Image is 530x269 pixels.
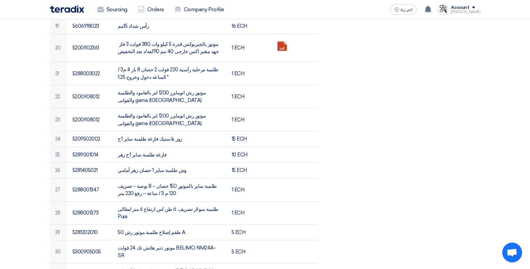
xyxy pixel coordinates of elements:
[113,34,226,62] td: موتور بالجيربوكس قدرة 5 كيلو وات 380 فولت 3 فاز جهد متغير اكس خارجى 40 مم 110لفه/د بعد التخفيض
[67,224,113,240] td: 5281202010
[50,85,67,108] td: 22
[226,178,272,201] td: 1 ECH
[50,224,67,240] td: 29
[50,147,67,163] td: 25
[113,163,226,179] td: وش طلمبة ساير 1 حصان زهر أمامي
[226,201,272,224] td: 1 ECH
[401,8,413,12] span: العربية
[113,131,226,147] td: زور بلاستيك فارغة طلمبة ساير 1ح
[226,240,272,263] td: 5 ECH
[113,85,226,108] td: موتور رش اتومايزر 1200 لتر بالعامود والطلمبة والفوانى gama /[GEOGRAPHIC_DATA]
[226,131,272,147] td: 15 ECH
[226,62,272,85] td: 1 ECH
[50,240,67,263] td: 30
[113,224,226,240] td: طقم إصلاح طلمبة موتور رش 50 A
[67,85,113,108] td: 5200908012
[67,34,113,62] td: 5200902361
[226,163,272,179] td: 15 ECH
[67,131,113,147] td: 5209502002
[67,147,113,163] td: 5289001014
[226,224,272,240] td: 5 ECH
[113,18,226,34] td: رأس شداد 15مم
[502,243,522,262] a: Open chat
[92,2,133,17] a: Sourcing
[451,10,480,14] div: [PERSON_NAME]
[133,2,169,17] a: Orders
[113,62,226,85] td: طلمبة مرحلية رأسية 220 فولت 2 حصان 8 بار 4 م3 / الساعة دخول وخروج 1.25 "
[67,163,113,179] td: 5281405021
[113,178,226,201] td: طلمبة ساير بالموتور 150 حصان – 8 بوصة – تصريف 120 م 3 / ساعة – رفع 220 متر
[226,18,272,34] td: 16 ECH
[278,42,330,81] a: RDVSProductDataenUS__1756393297362.pdf
[113,201,226,224] td: طلمبة سولار تصريف 6 طن /س ارتفاع 6 متر ايطالى Puisi
[50,131,67,147] td: 24
[50,5,84,13] img: Teradix logo
[169,2,229,17] a: Company Profile
[50,178,67,201] td: 27
[451,5,470,11] div: Account
[113,240,226,263] td: موتور دنبر هاتش تك 24 فولت BELIMO NM24A-SR
[226,85,272,108] td: 1 ECH
[50,163,67,179] td: 26
[67,178,113,201] td: 5288001347
[50,201,67,224] td: 28
[67,201,113,224] td: 5288001373
[67,108,113,131] td: 5200908012
[113,147,226,163] td: فارغة طلمبة ساير 1ح زهر
[67,240,113,263] td: 5300905005
[226,34,272,62] td: 1 ECH
[226,108,272,131] td: 1 ECH
[438,4,448,15] img: intergear_Trade_logo_1756409606822.jpg
[113,108,226,131] td: موتور رش اتومايزر 1200 لتر بالعامود والطلمبة والفوانى gama /[GEOGRAPHIC_DATA]
[50,34,67,62] td: 20
[50,18,67,34] td: 19
[67,62,113,85] td: 5288003022
[226,147,272,163] td: 10 ECH
[50,108,67,131] td: 23
[50,62,67,85] td: 21
[390,4,416,15] button: العربية
[67,18,113,34] td: 5606918023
